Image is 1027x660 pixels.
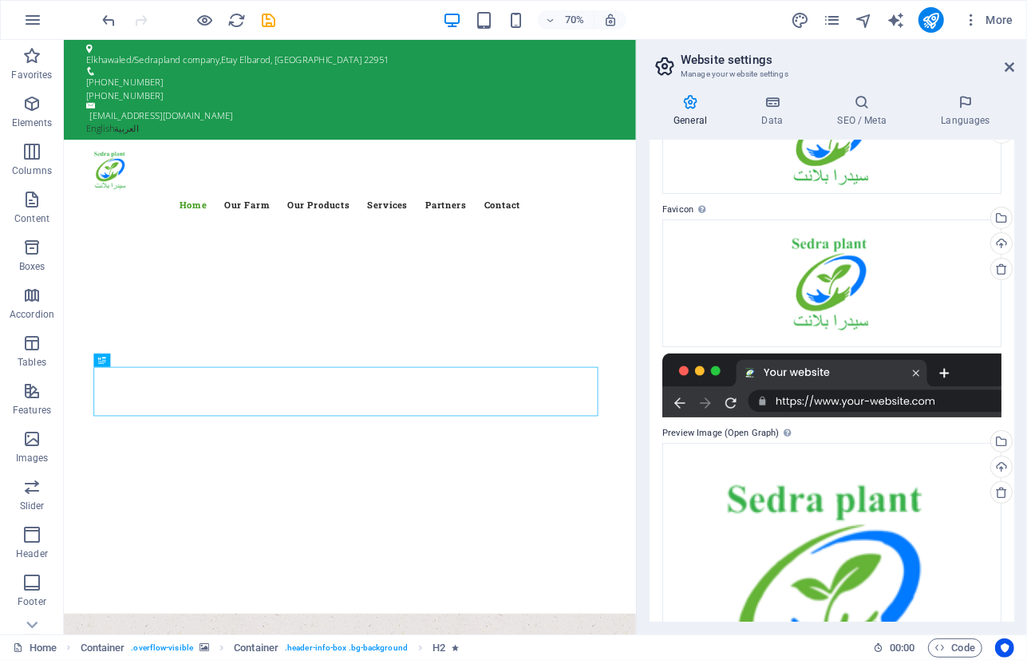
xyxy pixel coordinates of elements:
[228,11,247,30] i: Reload page
[662,200,1001,219] label: Favicon
[918,7,944,33] button: publish
[19,260,45,273] p: Boxes
[259,10,278,30] button: save
[823,11,841,30] i: Pages (Ctrl+Alt+S)
[538,10,594,30] button: 70%
[922,11,940,30] i: Publish
[917,94,1014,128] h4: Languages
[562,10,587,30] h6: 70%
[81,638,125,658] span: Click to select. Double-click to edit
[887,10,906,30] button: text_generator
[935,638,975,658] span: Code
[100,10,119,30] button: undo
[18,595,46,608] p: Footer
[16,452,49,464] p: Images
[662,219,1001,347] div: DOC-20250813-WA0003.qq-XSCNqoP8ffn6toEKx5RHVg-r-aOUR4KZZwtKtz7WGqsbg.png
[681,67,982,81] h3: Manage your website settings
[928,638,982,658] button: Code
[131,638,193,658] span: . overflow-visible
[662,424,1001,443] label: Preview Image (Open Graph)
[13,638,57,658] a: Click to cancel selection. Double-click to open Pages
[285,638,408,658] span: . header-info-box .bg-background
[13,404,51,417] p: Features
[81,638,460,658] nav: breadcrumb
[957,7,1020,33] button: More
[603,13,618,27] i: On resize automatically adjust zoom level to fit chosen device.
[995,638,1014,658] button: Usercentrics
[101,11,119,30] i: Undo: Change preview image (Ctrl+Z)
[14,212,49,225] p: Content
[855,10,874,30] button: navigator
[234,638,278,658] span: Click to select. Double-click to edit
[260,11,278,30] i: Save (Ctrl+S)
[901,642,903,654] span: :
[963,12,1013,28] span: More
[12,117,53,129] p: Elements
[650,94,737,128] h4: General
[12,164,52,177] p: Columns
[873,638,915,658] h6: Session time
[890,638,914,658] span: 00 00
[18,356,46,369] p: Tables
[791,10,810,30] button: design
[887,11,905,30] i: AI Writer
[855,11,873,30] i: Navigator
[20,500,45,512] p: Slider
[11,69,52,81] p: Favorites
[737,94,813,128] h4: Data
[433,638,445,658] span: Click to select. Double-click to edit
[823,10,842,30] button: pages
[813,94,917,128] h4: SEO / Meta
[199,643,209,652] i: This element contains a background
[16,547,48,560] p: Header
[196,10,215,30] button: Click here to leave preview mode and continue editing
[681,53,1014,67] h2: Website settings
[452,643,459,652] i: Element contains an animation
[227,10,247,30] button: reload
[10,308,54,321] p: Accordion
[791,11,809,30] i: Design (Ctrl+Alt+Y)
